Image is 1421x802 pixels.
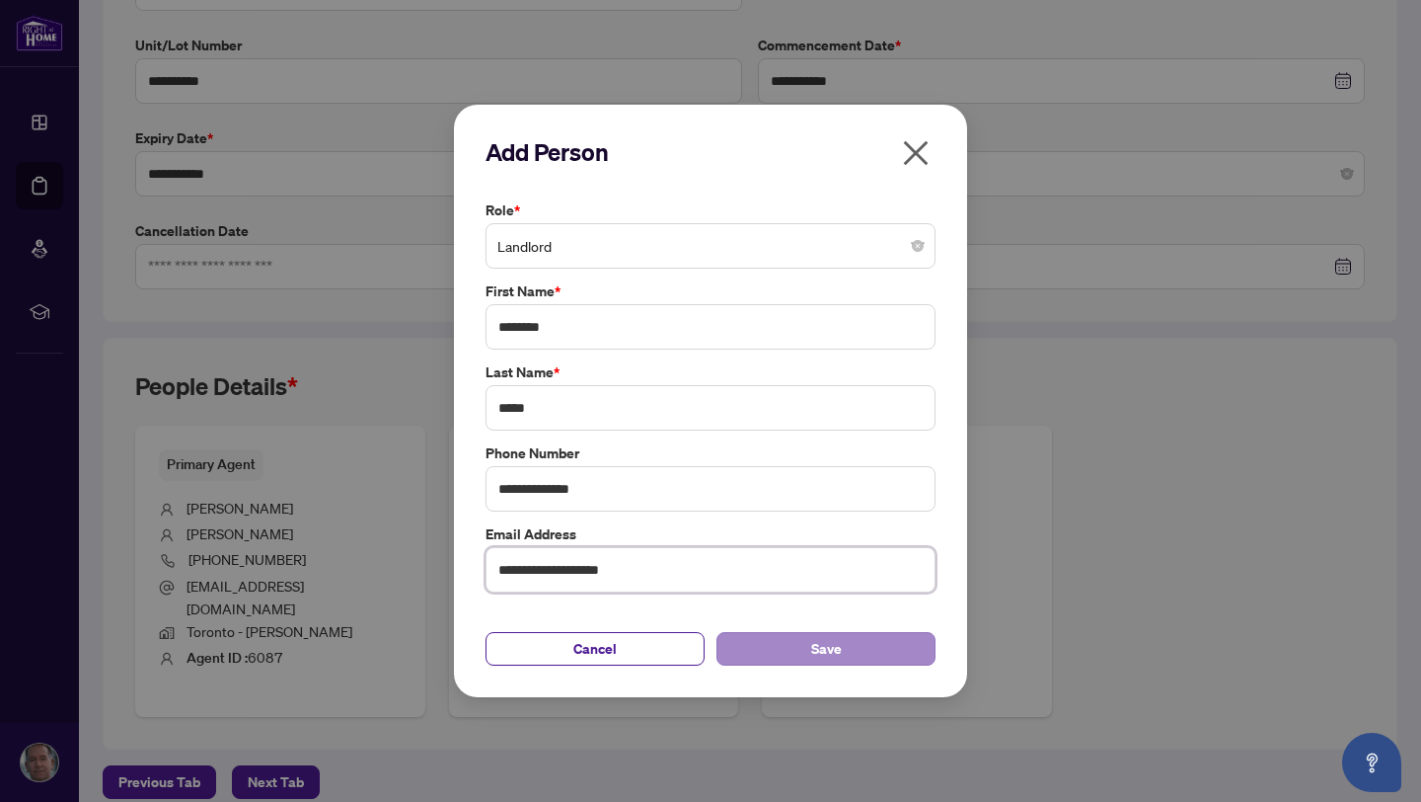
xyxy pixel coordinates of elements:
label: Role [486,200,935,221]
label: First Name [486,281,935,302]
button: Save [716,632,935,666]
span: close [900,137,932,169]
h2: Add Person [486,136,935,168]
span: Save [811,633,842,665]
label: Last Name [486,361,935,383]
span: Cancel [573,633,617,665]
button: Cancel [486,632,705,666]
span: Landlord [497,227,924,265]
span: close-circle [912,240,924,252]
button: Open asap [1342,733,1401,792]
label: Phone Number [486,442,935,464]
label: Email Address [486,523,935,545]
